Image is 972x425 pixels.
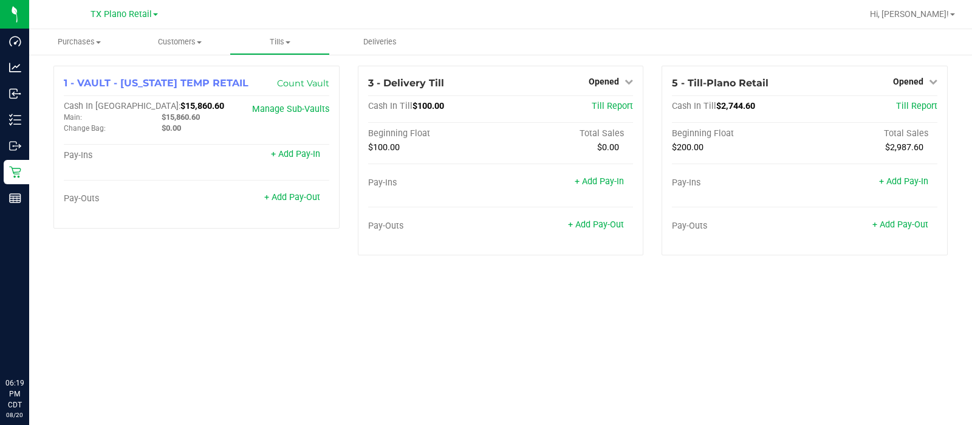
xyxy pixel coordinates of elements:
a: + Add Pay-In [879,176,928,187]
span: 3 - Delivery Till [368,77,444,89]
p: 08/20 [5,410,24,420]
span: Change Bag: [64,124,106,133]
span: Tills [230,36,329,47]
span: $0.00 [597,142,619,153]
div: Pay-Ins [672,178,804,188]
span: Deliveries [347,36,413,47]
div: Total Sales [501,128,633,139]
span: Cash In [GEOGRAPHIC_DATA]: [64,101,180,111]
iframe: Resource center unread badge [36,326,50,340]
a: Tills [230,29,330,55]
a: Till Report [592,101,633,111]
div: Beginning Float [368,128,501,139]
span: Opened [893,77,923,86]
span: Cash In Till [368,101,412,111]
a: + Add Pay-In [271,149,320,159]
inline-svg: Analytics [9,61,21,74]
span: $100.00 [368,142,400,153]
div: Total Sales [805,128,937,139]
a: + Add Pay-In [575,176,624,187]
inline-svg: Inbound [9,88,21,100]
a: + Add Pay-Out [872,219,928,230]
a: Customers [129,29,230,55]
span: $2,987.60 [885,142,923,153]
a: Count Vault [277,78,329,89]
span: $2,744.60 [716,101,755,111]
span: Customers [130,36,229,47]
inline-svg: Inventory [9,114,21,126]
div: Pay-Ins [64,150,196,161]
div: Pay-Outs [368,221,501,232]
a: Manage Sub-Vaults [252,104,329,114]
span: $15,860.60 [180,101,224,111]
div: Pay-Ins [368,178,501,188]
a: Deliveries [330,29,430,55]
a: Till Report [896,101,937,111]
a: + Add Pay-Out [568,219,624,230]
span: TX Plano Retail [91,9,152,19]
span: Opened [589,77,619,86]
span: 5 - Till-Plano Retail [672,77,768,89]
inline-svg: Outbound [9,140,21,152]
span: $0.00 [162,123,181,133]
inline-svg: Reports [9,192,21,204]
span: $15,860.60 [162,112,200,122]
div: Pay-Outs [672,221,804,232]
a: + Add Pay-Out [264,192,320,202]
iframe: Resource center [12,328,49,364]
span: Purchases [29,36,129,47]
p: 06:19 PM CDT [5,378,24,410]
span: $100.00 [412,101,444,111]
span: $200.00 [672,142,703,153]
div: Pay-Outs [64,193,196,204]
inline-svg: Retail [9,166,21,178]
a: Purchases [29,29,129,55]
inline-svg: Dashboard [9,35,21,47]
span: Hi, [PERSON_NAME]! [870,9,949,19]
span: Cash In Till [672,101,716,111]
span: 1 - VAULT - [US_STATE] TEMP RETAIL [64,77,248,89]
div: Beginning Float [672,128,804,139]
span: Main: [64,113,82,122]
